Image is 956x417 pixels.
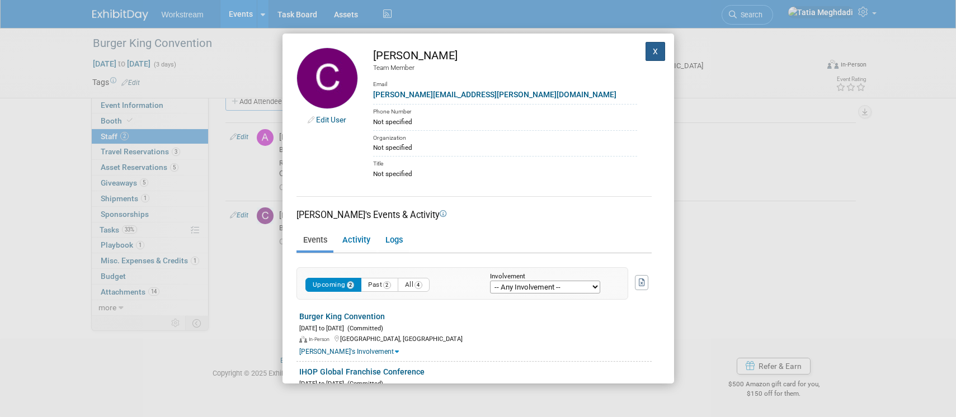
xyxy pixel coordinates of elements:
div: Organization [373,130,637,143]
button: Upcoming2 [305,278,362,292]
a: Edit User [316,115,346,124]
a: Burger King Convention [299,312,385,321]
div: Not specified [373,117,637,127]
span: In-Person [309,337,333,342]
span: 2 [383,281,391,289]
a: [PERSON_NAME]'s Involvement [299,348,399,356]
div: [PERSON_NAME]'s Events & Activity [296,209,652,221]
div: [GEOGRAPHIC_DATA], [GEOGRAPHIC_DATA] [299,333,652,344]
img: Chris Connelly [296,48,358,109]
div: Title [373,156,637,169]
a: Logs [379,231,409,250]
div: Phone Number [373,104,637,117]
div: Not specified [373,143,637,153]
div: Email [373,73,637,89]
a: Events [296,231,333,250]
a: IHOP Global Franchise Conference [299,367,425,376]
span: 4 [415,281,422,289]
div: [DATE] to [DATE] [299,323,652,333]
div: [PERSON_NAME] [373,48,637,64]
a: [PERSON_NAME][EMAIL_ADDRESS][PERSON_NAME][DOMAIN_NAME] [373,90,616,99]
button: All4 [398,278,430,292]
img: In-Person Event [299,336,307,343]
div: [DATE] to [DATE] [299,378,652,388]
div: Involvement [490,273,611,281]
span: (Committed) [344,325,383,332]
span: (Committed) [344,380,383,387]
span: 2 [347,281,355,289]
div: Team Member [373,63,637,73]
div: Not specified [373,169,637,179]
button: X [646,42,666,61]
button: Past2 [361,278,398,292]
a: Activity [336,231,376,250]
